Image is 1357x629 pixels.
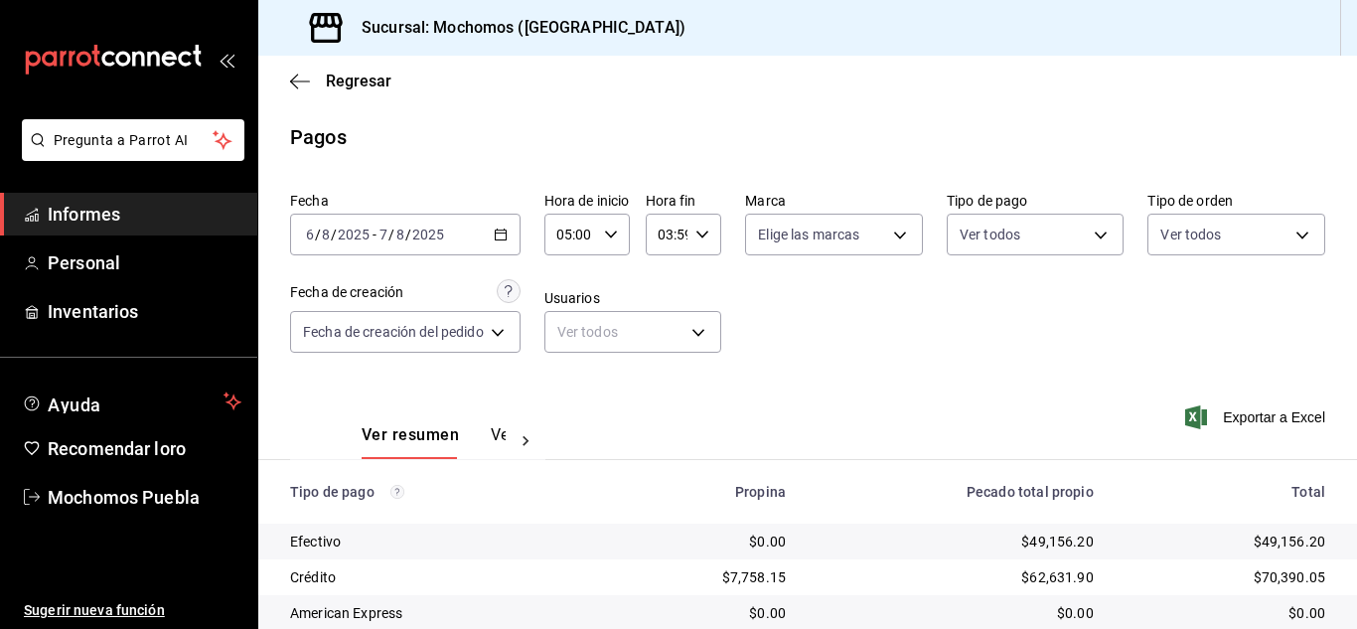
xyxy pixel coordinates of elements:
[362,424,506,459] div: pestañas de navegación
[1223,409,1325,425] font: Exportar a Excel
[290,72,391,90] button: Regresar
[362,425,459,444] font: Ver resumen
[290,569,336,585] font: Crédito
[749,534,786,550] font: $0.00
[1288,605,1325,621] font: $0.00
[378,227,388,242] input: --
[1057,605,1094,621] font: $0.00
[960,227,1020,242] font: Ver todos
[22,119,244,161] button: Pregunta a Parrot AI
[1021,534,1094,550] font: $49,156.20
[54,132,189,148] font: Pregunta a Parrot AI
[290,534,341,550] font: Efectivo
[758,227,859,242] font: Elige las marcas
[48,438,186,459] font: Recomendar loro
[491,425,565,444] font: Ver pagos
[395,227,405,242] input: --
[321,227,331,242] input: --
[544,290,600,306] font: Usuarios
[14,144,244,165] a: Pregunta a Parrot AI
[1254,569,1326,585] font: $70,390.05
[390,485,404,499] svg: Los pagos realizados con Pay y otras terminales son montos brutos.
[967,484,1094,500] font: Pecado total propio
[411,227,445,242] input: ----
[290,193,329,209] font: Fecha
[373,227,377,242] font: -
[947,193,1028,209] font: Tipo de pago
[405,227,411,242] font: /
[290,605,402,621] font: American Express
[326,72,391,90] font: Regresar
[1160,227,1221,242] font: Ver todos
[290,125,347,149] font: Pagos
[1021,569,1094,585] font: $62,631.90
[48,487,200,508] font: Mochomos Puebla
[48,394,101,415] font: Ayuda
[48,252,120,273] font: Personal
[745,193,786,209] font: Marca
[722,569,786,585] font: $7,758.15
[1291,484,1325,500] font: Total
[219,52,234,68] button: abrir_cajón_menú
[24,602,165,618] font: Sugerir nueva función
[646,193,696,209] font: Hora fin
[544,193,630,209] font: Hora de inicio
[290,484,375,500] font: Tipo de pago
[1147,193,1233,209] font: Tipo de orden
[388,227,394,242] font: /
[749,605,786,621] font: $0.00
[48,204,120,225] font: Informes
[1254,534,1326,550] font: $49,156.20
[557,324,618,340] font: Ver todos
[303,324,484,340] font: Fecha de creación del pedido
[315,227,321,242] font: /
[48,301,138,322] font: Inventarios
[305,227,315,242] input: --
[735,484,786,500] font: Propina
[331,227,337,242] font: /
[290,284,403,300] font: Fecha de creación
[362,18,685,37] font: Sucursal: Mochomos ([GEOGRAPHIC_DATA])
[337,227,371,242] input: ----
[1189,405,1325,429] button: Exportar a Excel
